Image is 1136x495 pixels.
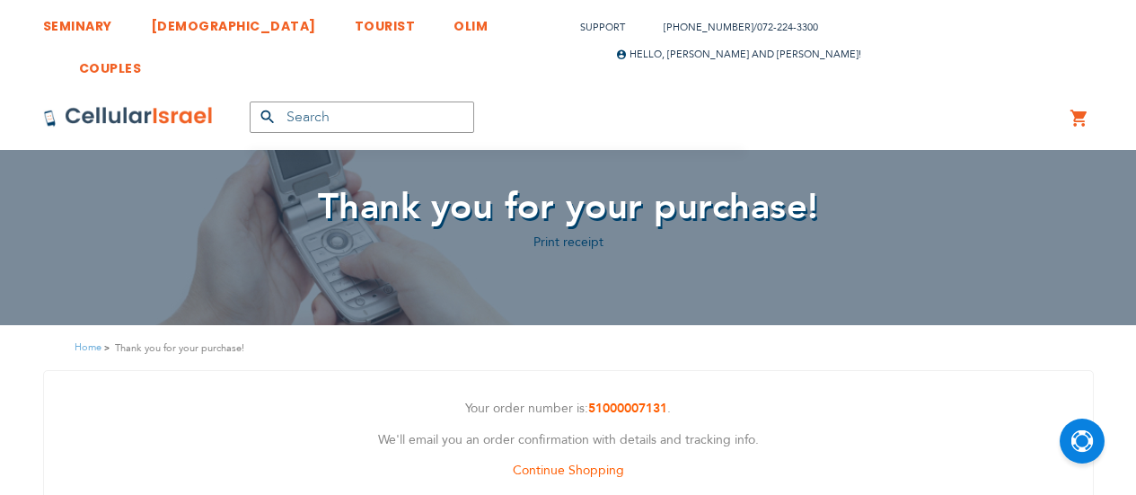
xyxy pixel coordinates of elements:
[646,14,818,40] li: /
[588,400,667,417] a: 51000007131
[580,21,625,34] a: Support
[151,4,316,38] a: [DEMOGRAPHIC_DATA]
[757,21,818,34] a: 072-224-3300
[75,340,101,354] a: Home
[664,21,753,34] a: [PHONE_NUMBER]
[533,234,603,251] a: Print receipt
[616,48,861,61] span: Hello, [PERSON_NAME] and [PERSON_NAME]!
[115,340,244,357] strong: Thank you for your purchase!
[250,102,474,133] input: Search
[57,429,1079,452] p: We'll email you an order confirmation with details and tracking info.
[79,47,142,80] a: COUPLES
[57,398,1079,420] p: Your order number is: .
[318,182,819,232] span: Thank you for your purchase!
[43,106,214,128] img: Cellular Israel Logo
[454,4,488,38] a: OLIM
[513,462,624,479] a: Continue Shopping
[355,4,416,38] a: TOURIST
[43,4,112,38] a: SEMINARY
